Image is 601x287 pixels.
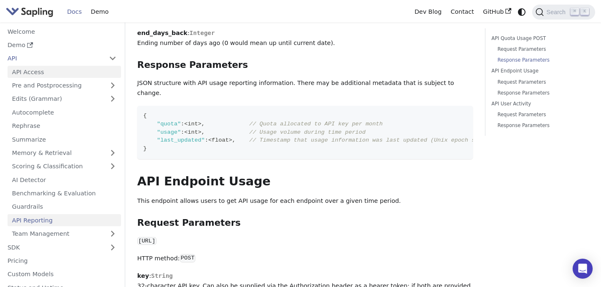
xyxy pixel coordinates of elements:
a: GitHub [478,5,515,18]
a: Rephrase [8,120,121,132]
a: SDK [3,241,104,253]
span: <int> [184,129,202,135]
a: Request Parameters [497,111,583,119]
span: , [232,137,235,143]
span: // Timestamp that usage information was last updated (Unix epoch seconds) [249,137,499,143]
h3: Response Parameters [137,60,473,71]
a: Response Parameters [497,56,583,64]
button: Expand sidebar category 'SDK' [104,241,121,253]
span: : [181,129,184,135]
span: // Quota allocated to API key per month [249,121,383,127]
a: Pre and Postprocessing [8,80,121,92]
a: Demo [86,5,113,18]
a: Sapling.ai [6,6,56,18]
a: API User Activity [492,100,586,108]
a: API Reporting [8,214,121,226]
span: , [202,129,205,135]
p: JSON structure with API usage reporting information. There may be additional metadata that is sub... [137,78,473,98]
button: Search (Command+K) [532,5,595,20]
a: Demo [3,39,121,51]
a: Response Parameters [497,89,583,97]
a: API Endpoint Usage [492,67,586,75]
a: Contact [446,5,479,18]
a: Docs [63,5,86,18]
p: HTTP method: [137,254,473,264]
span: // Usage volume during time period [249,129,366,135]
code: POST [180,254,196,262]
span: : [205,137,208,143]
a: Benchmarking & Evaluation [8,187,121,200]
a: API Access [8,66,121,78]
strong: end_days_back [137,30,187,36]
a: Response Parameters [497,122,583,130]
span: : [181,121,184,127]
span: <float> [208,137,232,143]
kbd: K [581,8,589,15]
p: This endpoint allows users to get API usage for each endpoint over a given time period. [137,196,473,206]
button: Switch between dark and light mode (currently system mode) [516,6,528,18]
a: Pricing [3,255,121,267]
a: Request Parameters [497,78,583,86]
a: Edits (Grammar) [8,93,121,105]
strong: key [137,272,149,279]
a: Team Management [8,228,121,240]
span: } [143,145,146,152]
span: , [202,121,205,127]
a: Scoring & Classification [8,160,121,172]
a: AI Detector [8,174,121,186]
a: Guardrails [8,201,121,213]
span: <int> [184,121,202,127]
span: Search [544,9,571,15]
code: [URL] [137,237,157,245]
a: Request Parameters [497,45,583,53]
a: Memory & Retrieval [8,147,121,159]
h3: Request Parameters [137,217,473,229]
h2: API Endpoint Usage [137,174,473,189]
span: { [143,112,146,119]
a: Dev Blog [410,5,446,18]
a: Autocomplete [8,106,121,118]
button: Collapse sidebar category 'API' [104,52,121,65]
a: Summarize [8,133,121,145]
a: API [3,52,104,65]
kbd: ⌘ [571,8,579,15]
span: "usage" [157,129,181,135]
span: String [151,272,173,279]
span: "last_updated" [157,137,205,143]
span: "quota" [157,121,181,127]
div: Open Intercom Messenger [573,259,593,279]
p: : Ending number of days ago (0 would mean up until current date). [137,28,473,48]
img: Sapling.ai [6,6,53,18]
a: Custom Models [3,268,121,280]
a: API Quota Usage POST [492,35,586,42]
span: Integer [189,30,215,36]
a: Welcome [3,25,121,37]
